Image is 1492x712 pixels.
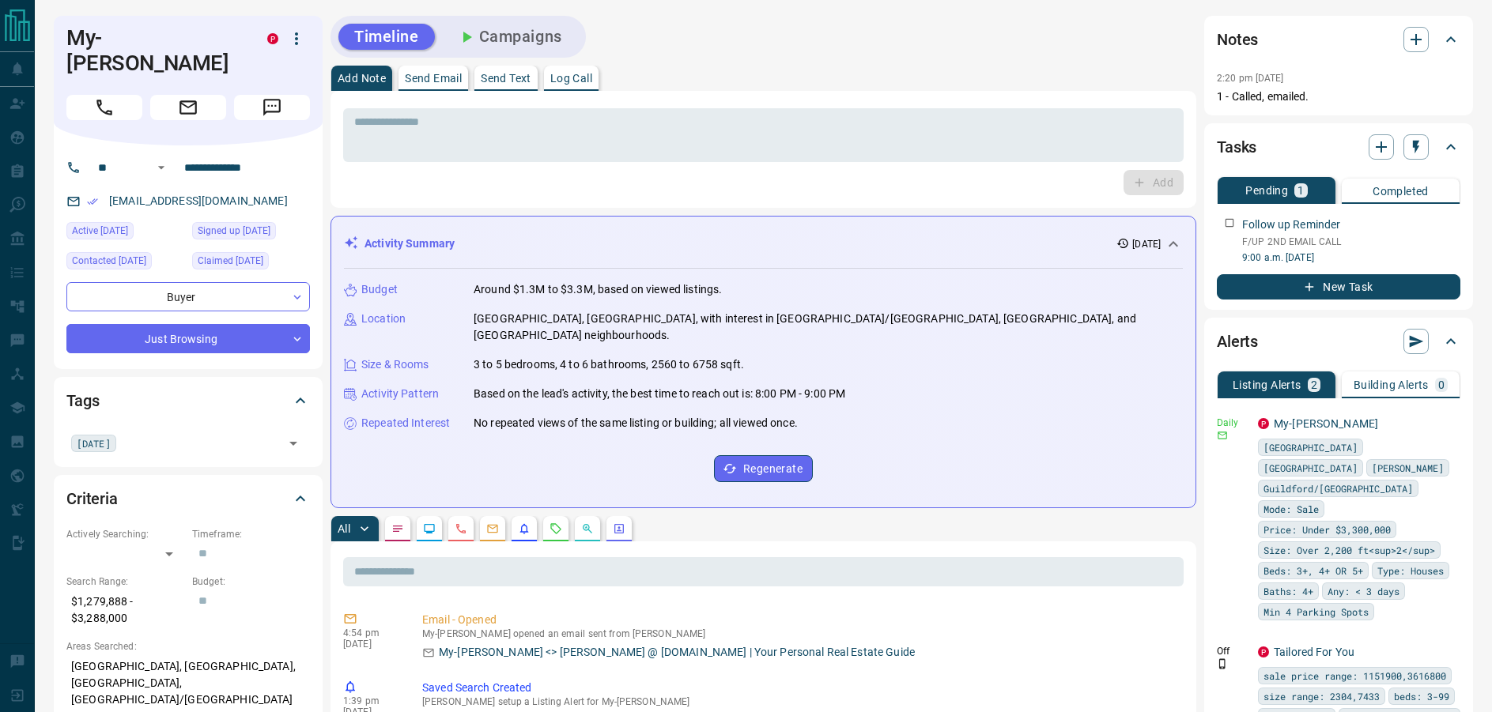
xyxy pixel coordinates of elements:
h2: Tasks [1217,134,1256,160]
span: [PERSON_NAME] [1372,460,1444,476]
p: [PERSON_NAME] setup a Listing Alert for My-[PERSON_NAME] [422,696,1177,707]
span: Email [150,95,226,120]
h2: Notes [1217,27,1258,52]
div: Buyer [66,282,310,311]
svg: Email Verified [87,196,98,207]
span: Min 4 Parking Spots [1263,604,1369,620]
span: Size: Over 2,200 ft<sup>2</sup> [1263,542,1435,558]
div: Sun Sep 14 2025 [66,252,184,274]
p: Actively Searching: [66,527,184,541]
div: Just Browsing [66,324,310,353]
div: property.ca [1258,646,1269,657]
p: $1,279,888 - $3,288,000 [66,589,184,631]
p: No repeated views of the same listing or building; all viewed once. [474,415,798,431]
p: [GEOGRAPHIC_DATA], [GEOGRAPHIC_DATA], with interest in [GEOGRAPHIC_DATA]/[GEOGRAPHIC_DATA], [GEOG... [474,311,1183,344]
p: My-[PERSON_NAME] opened an email sent from [PERSON_NAME] [422,628,1177,639]
div: Tasks [1217,128,1460,166]
span: [DATE] [77,435,111,451]
p: Budget: [192,574,310,589]
svg: Push Notification Only [1217,658,1228,669]
p: Activity Pattern [361,386,439,402]
p: 1 [1297,185,1304,196]
p: 4:54 pm [343,627,398,639]
span: Message [234,95,310,120]
p: Daily [1217,416,1248,430]
p: Areas Searched: [66,639,310,654]
span: Active [DATE] [72,223,128,239]
span: sale price range: 1151900,3616800 [1263,668,1446,684]
h1: My-[PERSON_NAME] [66,25,244,76]
svg: Calls [455,522,467,535]
span: Signed up [DATE] [198,223,270,239]
p: 3 to 5 bedrooms, 4 to 6 bathrooms, 2560 to 6758 sqft. [474,356,744,373]
button: Campaigns [441,24,578,50]
span: [GEOGRAPHIC_DATA] [1263,460,1358,476]
button: Open [282,432,304,454]
p: 2 [1311,379,1317,390]
p: [DATE] [343,639,398,650]
svg: Lead Browsing Activity [423,522,436,535]
span: Price: Under $3,300,000 [1263,522,1391,537]
h2: Tags [66,388,99,413]
p: F/UP 2ND EMAIL CALL [1242,235,1460,249]
button: Open [152,158,171,177]
p: 2:20 pm [DATE] [1217,73,1284,84]
p: Add Note [338,73,386,84]
span: Call [66,95,142,120]
p: Timeframe: [192,527,310,541]
div: Notes [1217,21,1460,58]
p: Pending [1245,185,1288,196]
p: Log Call [550,73,592,84]
p: Email - Opened [422,612,1177,628]
svg: Emails [486,522,499,535]
p: 9:00 a.m. [DATE] [1242,251,1460,265]
span: Any: < 3 days [1328,583,1399,599]
h2: Alerts [1217,329,1258,354]
p: Budget [361,281,398,298]
p: Send Email [405,73,462,84]
svg: Agent Actions [613,522,625,535]
p: Completed [1373,186,1429,197]
p: All [338,523,350,534]
button: Regenerate [714,455,813,482]
div: Sat Sep 13 2025 [192,222,310,244]
span: Beds: 3+, 4+ OR 5+ [1263,563,1363,578]
p: 1 - Called, emailed. [1217,89,1460,105]
a: My-[PERSON_NAME] [1274,417,1378,430]
p: Building Alerts [1354,379,1429,390]
span: Mode: Sale [1263,501,1319,517]
p: Size & Rooms [361,356,429,373]
svg: Notes [391,522,404,535]
h2: Criteria [66,486,118,511]
svg: Email [1217,430,1228,441]
p: Based on the lead's activity, the best time to reach out is: 8:00 PM - 9:00 PM [474,386,845,402]
div: Sat Sep 13 2025 [66,222,184,244]
a: [EMAIL_ADDRESS][DOMAIN_NAME] [109,194,288,207]
div: Alerts [1217,322,1460,360]
svg: Listing Alerts [518,522,531,535]
div: Sun Sep 14 2025 [192,252,310,274]
span: Claimed [DATE] [198,253,263,269]
p: Saved Search Created [422,680,1177,696]
p: Search Range: [66,574,184,589]
span: [GEOGRAPHIC_DATA] [1263,439,1358,455]
span: Type: Houses [1377,563,1444,578]
p: Follow up Reminder [1242,217,1340,233]
svg: Requests [550,522,562,535]
div: Tags [66,382,310,420]
button: New Task [1217,274,1460,299]
span: Contacted [DATE] [72,253,146,269]
span: Guildford/[GEOGRAPHIC_DATA] [1263,480,1413,496]
a: Tailored For You [1274,646,1354,658]
svg: Opportunities [581,522,594,535]
span: Baths: 4+ [1263,583,1313,599]
p: Repeated Interest [361,415,450,431]
div: Activity Summary[DATE] [344,229,1183,258]
p: Location [361,311,406,327]
div: Criteria [66,480,310,518]
p: Listing Alerts [1233,379,1301,390]
p: My-[PERSON_NAME] <> [PERSON_NAME] @ [DOMAIN_NAME] | Your Personal Real Estate Guide [439,644,915,661]
p: Activity Summary [365,235,455,252]
p: [DATE] [1132,237,1161,251]
button: Timeline [338,24,435,50]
